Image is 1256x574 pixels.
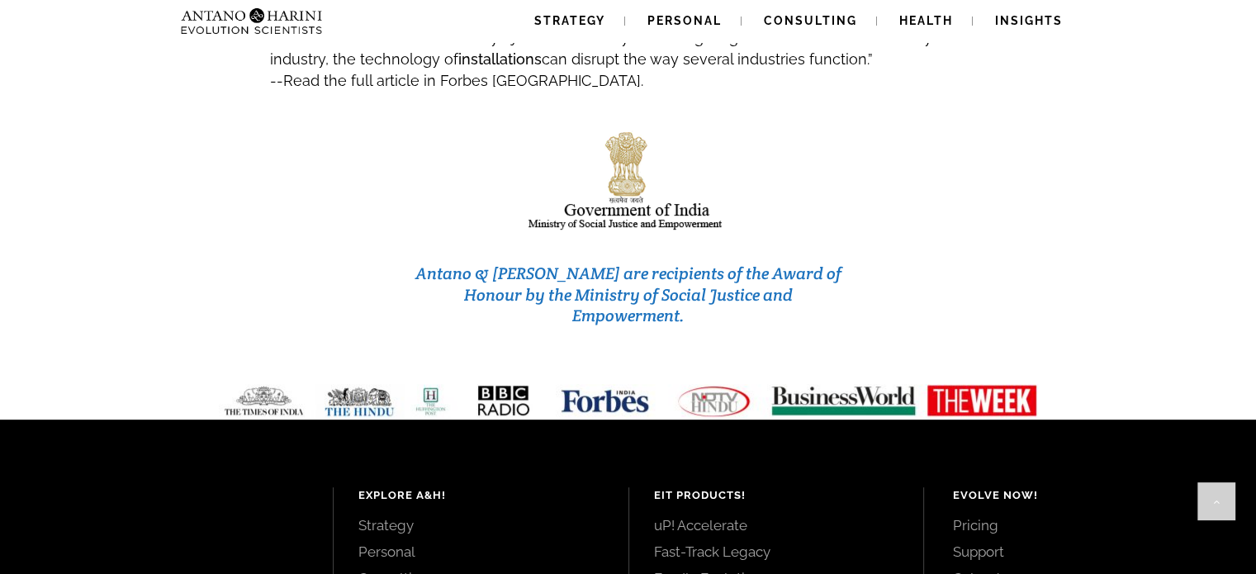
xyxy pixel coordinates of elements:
[358,487,604,504] h4: Explore A&H!
[647,14,722,27] span: Personal
[953,516,1219,534] a: Pricing
[764,14,857,27] span: Consulting
[410,263,846,327] h3: Antano & [PERSON_NAME] are recipients of the Award of Honour by the Ministry of Social Justice an...
[358,516,604,534] a: Strategy
[534,14,605,27] span: Strategy
[654,516,899,534] a: uP! Accelerate
[995,14,1063,27] span: Insights
[953,487,1219,504] h4: Evolve Now!
[953,543,1219,561] a: Support
[527,127,730,234] img: india-logo1
[206,384,1051,418] img: Media-Strip
[358,543,604,561] a: Personal
[283,63,643,93] a: Read the full article in Forbes [GEOGRAPHIC_DATA].
[654,487,899,504] h4: EIT Products!
[654,543,899,561] a: Fast-Track Legacy
[270,72,283,89] span: --
[458,50,542,68] strong: installations
[283,72,643,89] span: Read the full article in Forbes [GEOGRAPHIC_DATA].
[899,14,953,27] span: Health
